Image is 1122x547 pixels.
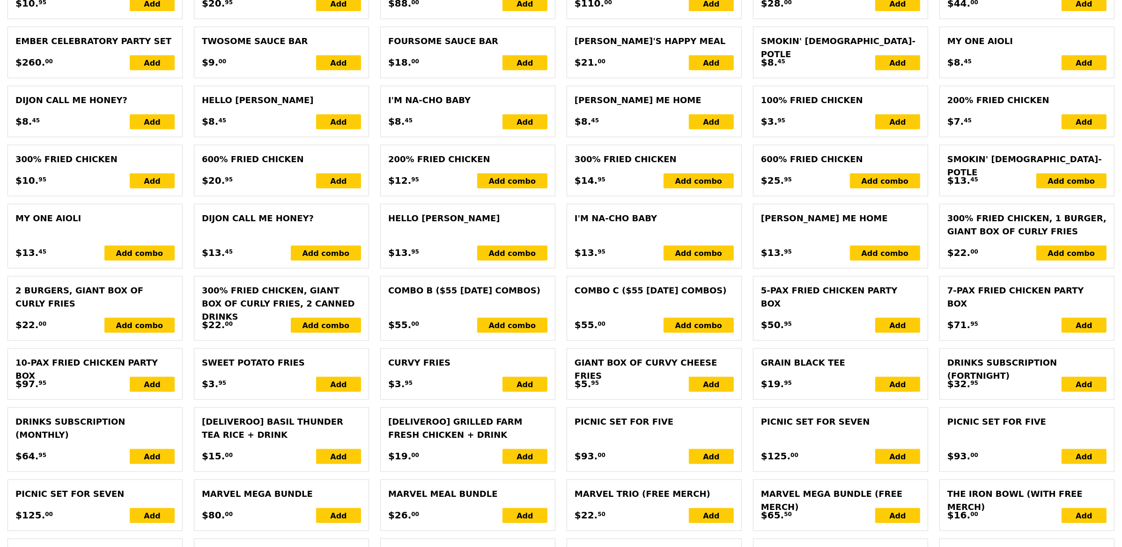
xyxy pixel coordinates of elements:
[598,320,605,328] span: 00
[947,415,1107,428] div: Picnic Set for Five
[15,487,175,501] div: Picnic Set for Seven
[15,55,45,69] span: $260.
[388,356,547,369] div: Curvy Fries
[947,212,1107,238] div: 300% Fried Chicken, 1 Burger, Giant Box of Curly Fries
[1062,508,1107,523] div: Add
[411,248,419,255] span: 95
[388,449,411,463] span: $19.
[316,114,361,129] div: Add
[202,153,361,166] div: 600% Fried Chicken
[947,114,964,128] span: $7.
[598,248,605,255] span: 95
[38,451,46,459] span: 95
[502,508,547,523] div: Add
[502,55,547,70] div: Add
[45,510,53,518] span: 00
[202,415,361,442] div: [DELIVEROO] Basil Thunder Tea Rice + Drink
[316,449,361,464] div: Add
[761,35,920,61] div: Smokin' [DEMOGRAPHIC_DATA]-potle
[761,114,777,128] span: $3.
[947,153,1107,179] div: Smokin' [DEMOGRAPHIC_DATA]-potle
[405,379,413,387] span: 95
[388,246,411,260] span: $13.
[761,94,920,107] div: 100% Fried Chicken
[784,320,792,328] span: 95
[947,487,1107,514] div: The Iron Bowl (with free merch)
[761,377,784,391] span: $19.
[502,377,547,392] div: Add
[947,356,1107,382] div: Drinks Subscription (Fortnight)
[875,55,920,70] div: Add
[591,117,599,124] span: 45
[761,153,920,166] div: 600% Fried Chicken
[411,176,419,183] span: 95
[689,114,734,129] div: Add
[598,510,605,518] span: 50
[38,320,46,328] span: 00
[388,377,405,391] span: $3.
[38,248,46,255] span: 45
[388,153,547,166] div: 200% Fried Chicken
[575,55,598,69] span: $21.
[947,94,1107,107] div: 200% Fried Chicken
[202,487,361,501] div: Marvel Mega Bundle
[947,246,970,260] span: $22.
[388,284,547,297] div: Combo B ($55 [DATE] Combos)
[15,284,175,310] div: 2 Burgers, Giant Box of Curly Fries
[38,176,46,183] span: 95
[104,246,175,261] div: Add combo
[225,320,233,328] span: 00
[15,449,38,463] span: $64.
[875,377,920,392] div: Add
[411,320,419,328] span: 00
[947,173,970,187] span: $13.
[664,246,734,261] div: Add combo
[664,318,734,333] div: Add combo
[15,35,175,48] div: Ember Celebratory Party Set
[291,246,361,261] div: Add combo
[15,114,32,128] span: $8.
[875,508,920,523] div: Add
[15,94,175,107] div: Dijon Call Me Honey?
[218,379,226,387] span: 95
[388,318,411,332] span: $55.
[38,379,46,387] span: 95
[947,449,970,463] span: $93.
[575,508,598,522] span: $22.
[970,451,978,459] span: 00
[689,377,734,392] div: Add
[104,318,175,333] div: Add combo
[875,318,920,333] div: Add
[689,55,734,70] div: Add
[761,487,920,514] div: Marvel Mega Bundle (Free merch)
[761,415,920,428] div: Picnic Set for Seven
[784,379,792,387] span: 95
[316,55,361,70] div: Add
[761,246,784,260] span: $13.
[664,173,734,188] div: Add combo
[964,117,972,124] span: 45
[777,58,785,65] span: 45
[575,415,734,428] div: Picnic Set for Five
[388,212,547,225] div: Hello [PERSON_NAME]
[316,377,361,392] div: Add
[405,117,413,124] span: 45
[388,415,547,442] div: [DELIVEROO] Grilled Farm Fresh Chicken + Drink
[575,377,591,391] span: $5.
[850,173,920,188] div: Add combo
[970,510,978,518] span: 00
[15,415,175,442] div: Drinks Subscription (Monthly)
[130,114,175,129] div: Add
[130,377,175,392] div: Add
[970,176,978,183] span: 45
[202,212,361,225] div: Dijon Call Me Honey?
[575,212,734,225] div: I'm Na-cho Baby
[970,320,978,328] span: 95
[411,510,419,518] span: 00
[850,246,920,261] div: Add combo
[598,451,605,459] span: 00
[761,449,790,463] span: $125.
[575,284,734,297] div: Combo C ($55 [DATE] Combos)
[202,284,361,323] div: 300% Fried Chicken, Giant Box of Curly Fries, 2 Canned Drinks
[598,176,605,183] span: 95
